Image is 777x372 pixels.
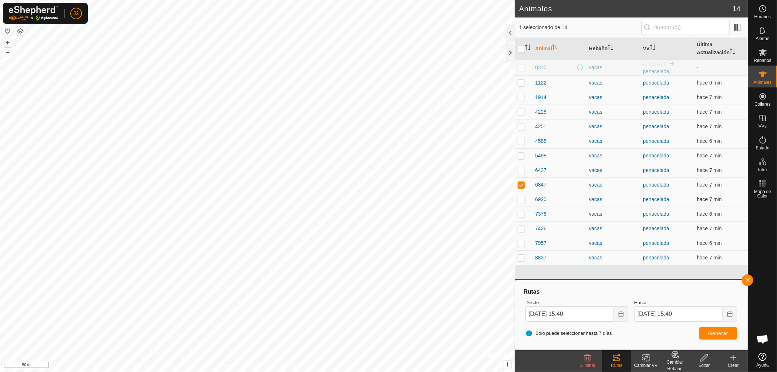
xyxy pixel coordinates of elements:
span: Animales [754,80,772,85]
button: Restablecer Mapa [3,26,12,35]
span: 24 sept 2025, 15:32 [697,153,722,158]
span: 24 sept 2025, 15:32 [697,182,722,188]
button: Generar [699,327,737,340]
span: Horarios [754,15,771,19]
div: vacas [589,196,637,203]
span: Eliminar [580,363,595,368]
a: penacelada [643,226,669,231]
div: vacas [589,167,637,174]
button: + [3,38,12,47]
span: 5498 [535,152,546,160]
a: penacelada [643,240,669,246]
span: Infra [758,168,767,172]
span: 24 sept 2025, 15:32 [697,226,722,231]
span: 24 sept 2025, 15:33 [697,240,722,246]
div: Cambiar VV [631,362,660,369]
a: penacelada [643,80,669,86]
span: 8837 [535,254,546,262]
span: 6847 [535,181,546,189]
span: 7426 [535,225,546,232]
a: penacelada [643,94,669,100]
div: vacas [589,64,637,71]
span: VVs [758,124,766,128]
span: 6920 [535,196,546,203]
span: 6437 [535,167,546,174]
span: J2 [74,9,79,17]
img: hasta [669,60,675,66]
span: i [507,361,508,368]
span: 24 sept 2025, 15:33 [697,138,722,144]
a: Ayuda [748,350,777,370]
span: 24 sept 2025, 15:32 [697,196,722,202]
p-sorticon: Activar para ordenar [552,46,558,51]
button: i [503,361,511,369]
th: Última Actualización [694,38,748,60]
span: Alertas [756,36,769,41]
a: penacelada [643,211,669,217]
span: 14 [733,3,741,14]
a: penacelada [643,138,669,144]
img: Logo Gallagher [9,6,58,21]
h2: Animales [519,4,733,13]
span: 7376 [535,210,546,218]
button: Capas del Mapa [16,27,25,35]
a: penacelada [643,196,669,202]
div: Editar [690,362,719,369]
span: 4585 [535,137,546,145]
div: vacas [589,123,637,130]
span: 24 sept 2025, 15:33 [697,80,722,86]
span: Mapa de Calor [750,189,775,198]
span: - [697,64,699,70]
span: 4251 [535,123,546,130]
span: Ayuda [757,363,769,367]
span: Rebaños [754,58,771,63]
span: 24 sept 2025, 15:32 [697,255,722,261]
span: 0315 [535,64,546,71]
a: Política de Privacidad [220,363,262,369]
button: – [3,48,12,56]
span: 24 sept 2025, 15:32 [697,109,722,115]
span: 1122 [535,79,546,87]
div: vacas [589,108,637,116]
span: APAGADO [643,61,668,67]
span: 7957 [535,239,546,247]
th: Rebaño [586,38,640,60]
a: penacelada [643,109,669,115]
a: penacelada [643,167,669,173]
span: 24 sept 2025, 15:32 [697,124,722,129]
div: vacas [589,152,637,160]
div: Rutas [522,287,740,296]
a: Contáctenos [271,363,295,369]
div: vacas [589,181,637,189]
p-sorticon: Activar para ordenar [650,46,656,51]
div: vacas [589,254,637,262]
span: Collares [754,102,770,106]
p-sorticon: Activar para ordenar [730,50,735,55]
label: Hasta [634,299,737,306]
div: vacas [589,137,637,145]
div: Cambiar Rebaño [660,359,690,372]
div: Crear [719,362,748,369]
a: penacelada [643,182,669,188]
div: vacas [589,94,637,101]
span: 24 sept 2025, 15:32 [697,94,722,100]
div: Chat abierto [752,328,774,350]
p-sorticon: Activar para ordenar [608,46,613,51]
div: vacas [589,239,637,247]
a: penacelada [643,255,669,261]
div: vacas [589,225,637,232]
a: penacelada [643,124,669,129]
div: vacas [589,210,637,218]
span: 4228 [535,108,546,116]
label: Desde [525,299,628,306]
button: Choose Date [614,306,628,322]
span: Generar [708,330,728,336]
a: penacelada [643,153,669,158]
th: VV [640,38,694,60]
div: Rutas [602,362,631,369]
span: 24 sept 2025, 15:32 [697,167,722,173]
span: 1 seleccionado de 14 [519,24,641,31]
span: 1914 [535,94,546,101]
span: Solo puede seleccionar hasta 7 días [525,330,612,337]
span: 24 sept 2025, 15:33 [697,211,722,217]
